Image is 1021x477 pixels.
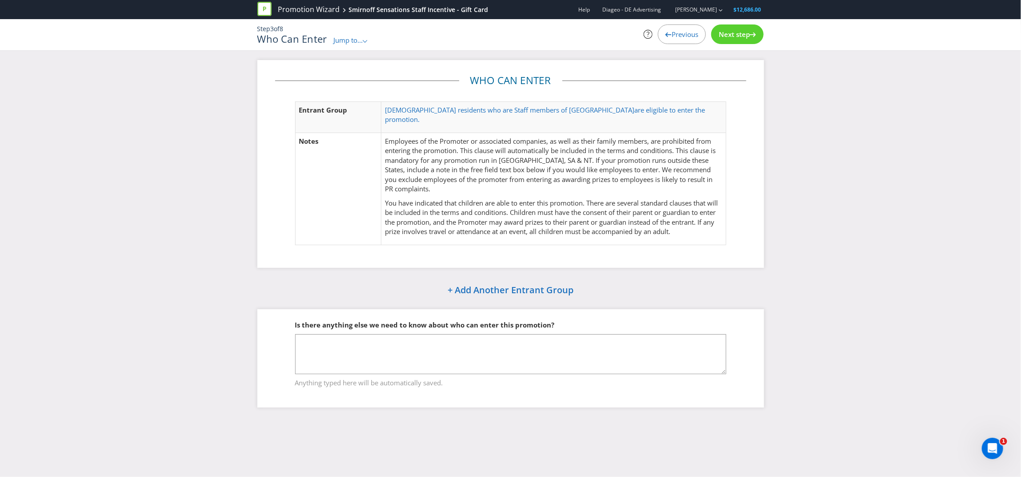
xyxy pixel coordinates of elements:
[349,5,488,14] div: Smirnoff Sensations Staff Incentive - Gift Card
[333,36,363,44] span: Jump to...
[257,24,271,33] span: Step
[257,33,327,44] h1: Who Can Enter
[278,4,340,15] a: Promotion Wizard
[448,284,573,296] span: + Add Another Entrant Group
[385,105,634,114] span: [DEMOGRAPHIC_DATA] residents who are Staff members of [GEOGRAPHIC_DATA]
[667,6,717,13] a: [PERSON_NAME]
[274,24,280,33] span: of
[459,73,562,88] legend: Who Can Enter
[734,6,761,13] span: $12,686.00
[299,105,348,114] span: Entrant Group
[295,375,726,388] span: Anything typed here will be automatically saved.
[295,133,381,245] td: Notes
[385,105,705,124] span: are eligible to enter the promotion.
[385,137,722,194] p: Employees of the Promoter or associated companies, as well as their family members, are prohibite...
[672,30,698,39] span: Previous
[280,24,284,33] span: 8
[385,198,722,237] p: You have indicated that children are able to enter this promotion. There are several standard cla...
[425,281,596,300] button: + Add Another Entrant Group
[579,6,590,13] a: Help
[271,24,274,33] span: 3
[719,30,750,39] span: Next step
[295,320,555,329] span: Is there anything else we need to know about who can enter this promotion?
[982,438,1003,459] iframe: Intercom live chat
[603,6,661,13] span: Diageo - DE Advertising
[1000,438,1007,445] span: 1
